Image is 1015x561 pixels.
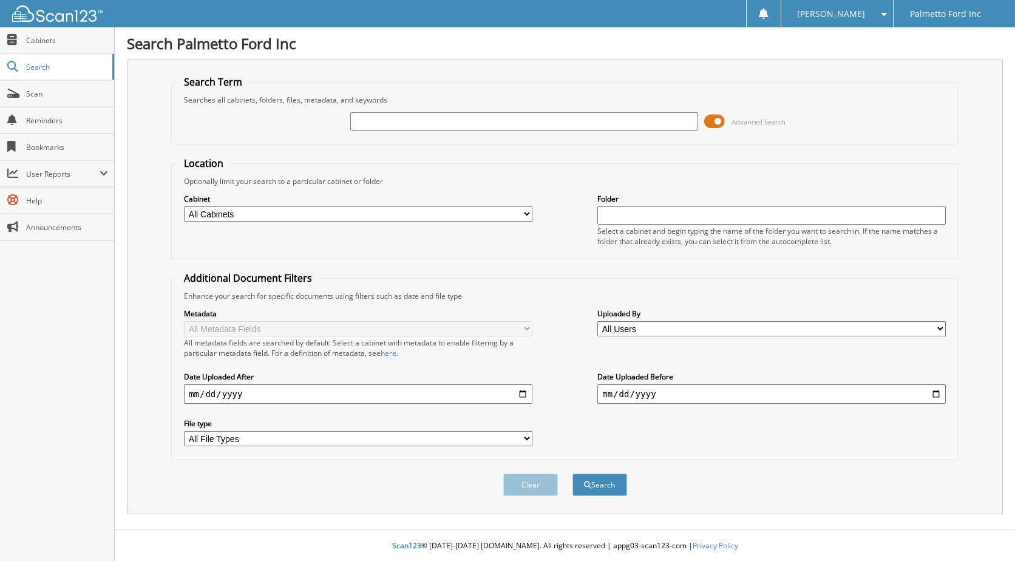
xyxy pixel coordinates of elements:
span: Reminders [26,115,108,126]
div: Enhance your search for specific documents using filters such as date and file type. [178,291,952,301]
span: Search [26,62,106,72]
div: © [DATE]-[DATE] [DOMAIN_NAME]. All rights reserved | appg03-scan123-com | [115,531,1015,561]
span: Bookmarks [26,142,108,152]
legend: Additional Document Filters [178,271,318,285]
button: Search [572,474,627,496]
legend: Search Term [178,75,248,89]
div: Optionally limit your search to a particular cabinet or folder [178,176,952,186]
span: Palmetto Ford Inc [910,10,981,18]
label: Metadata [184,308,532,319]
input: start [184,384,532,404]
label: Date Uploaded Before [597,372,946,382]
input: end [597,384,946,404]
div: Select a cabinet and begin typing the name of the folder you want to search in. If the name match... [597,226,946,246]
a: here [381,348,396,358]
label: File type [184,418,532,429]
span: [PERSON_NAME] [797,10,865,18]
button: Clear [503,474,558,496]
span: Advanced Search [732,117,786,126]
span: Scan123 [392,540,421,551]
span: User Reports [26,169,100,179]
label: Date Uploaded After [184,372,532,382]
a: Privacy Policy [693,540,738,551]
legend: Location [178,157,229,170]
div: All metadata fields are searched by default. Select a cabinet with metadata to enable filtering b... [184,338,532,358]
label: Uploaded By [597,308,946,319]
label: Cabinet [184,194,532,204]
span: Help [26,195,108,206]
img: scan123-logo-white.svg [12,5,103,22]
label: Folder [597,194,946,204]
span: Announcements [26,222,108,233]
h1: Search Palmetto Ford Inc [127,33,1003,53]
span: Cabinets [26,35,108,46]
span: Scan [26,89,108,99]
div: Searches all cabinets, folders, files, metadata, and keywords [178,95,952,105]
